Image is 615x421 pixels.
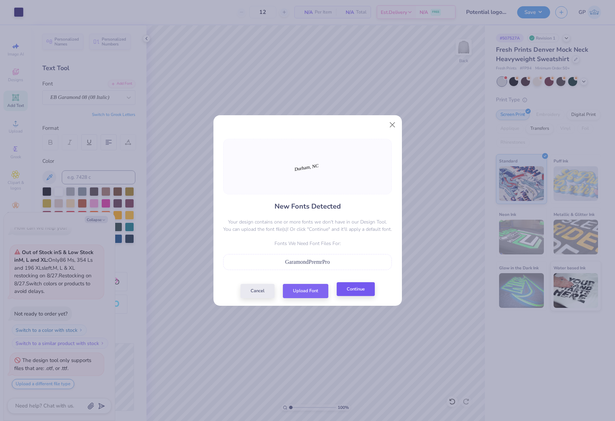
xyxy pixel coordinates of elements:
button: Cancel [241,284,275,298]
p: Your design contains one or more fonts we don't have in our Design Tool. You can upload the font ... [223,218,392,233]
h4: New Fonts Detected [275,201,341,211]
span: GaramondPremrPro [285,259,330,265]
button: Continue [337,282,375,296]
p: Fonts We Need Font Files For: [223,240,392,247]
button: Upload Font [283,284,328,298]
button: Close [386,118,399,132]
